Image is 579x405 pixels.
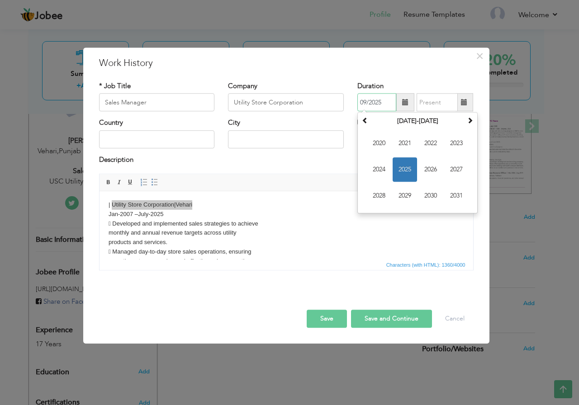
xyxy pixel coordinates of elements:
span: 2022 [418,132,443,156]
button: Close [473,49,487,63]
span: 2031 [444,184,469,208]
span: 2027 [444,158,469,182]
span: Characters (with HTML): 1360/4000 [384,261,467,269]
span: 2024 [367,158,391,182]
body: | Utility Store Corporation|Vehari Jan-2007 –July-2025  Developed and implemented sales strategi... [9,9,365,272]
div: Statistics [384,261,468,269]
span: 2023 [444,132,469,156]
label: City [228,118,240,128]
a: Insert/Remove Bulleted List [150,178,160,188]
a: Underline [125,178,135,188]
input: From [357,94,396,112]
span: × [476,48,484,64]
iframe: Rich Text Editor, workEditor [100,192,473,259]
h3: Work History [99,57,474,70]
label: * Job Title [99,81,131,91]
label: Country [99,118,123,128]
label: Company [228,81,257,91]
span: 2030 [418,184,443,208]
span: Previous Decade [362,118,368,124]
a: Italic [114,178,124,188]
label: Description [99,155,133,165]
span: 2028 [367,184,391,208]
span: 2021 [393,132,417,156]
span: 2026 [418,158,443,182]
a: Bold [104,178,114,188]
button: Save [307,310,347,328]
span: Next Decade [467,118,473,124]
a: Insert/Remove Numbered List [139,178,149,188]
label: Duration [357,81,384,91]
span: 2020 [367,132,391,156]
span: 2025 [393,158,417,182]
span: 2029 [393,184,417,208]
button: Save and Continue [351,310,432,328]
th: Select Decade [370,115,465,128]
button: Cancel [436,310,474,328]
input: Present [417,94,458,112]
